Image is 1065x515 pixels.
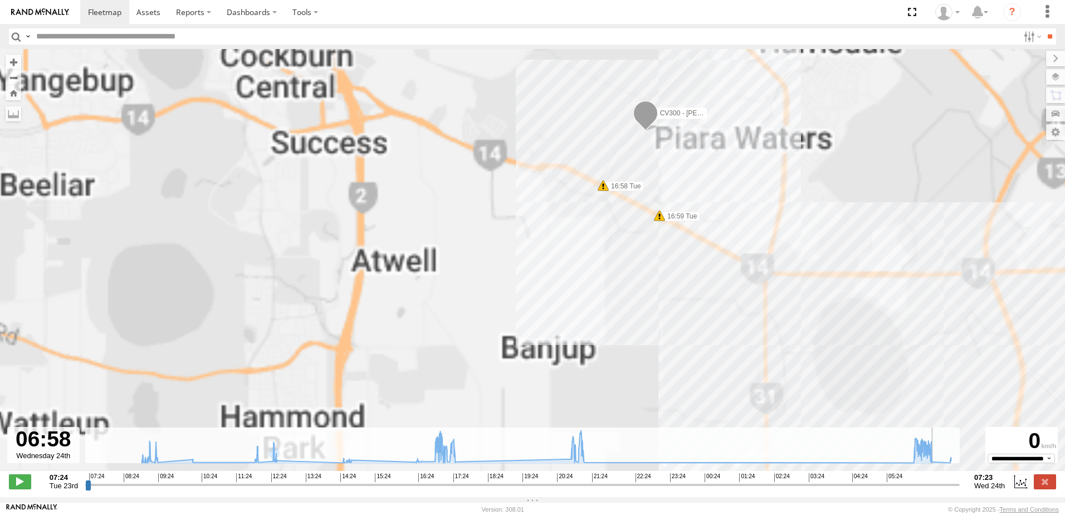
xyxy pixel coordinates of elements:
label: Measure [6,106,21,122]
span: 05:24 [887,473,902,482]
span: 02:24 [774,473,790,482]
button: Zoom out [6,70,21,85]
span: 09:24 [158,473,174,482]
a: Terms and Conditions [1000,506,1059,513]
div: © Copyright 2025 - [948,506,1059,513]
span: 14:24 [340,473,356,482]
span: 19:24 [522,473,538,482]
span: 04:24 [852,473,868,482]
span: Tue 23rd Sep 2025 [50,482,78,490]
span: 23:24 [670,473,686,482]
span: CV300 - [PERSON_NAME] [660,109,741,117]
span: 21:24 [592,473,608,482]
label: Map Settings [1046,124,1065,140]
span: 07:24 [89,473,105,482]
span: Wed 24th Sep 2025 [974,482,1005,490]
span: 16:24 [418,473,434,482]
span: 12:24 [271,473,287,482]
span: 22:24 [636,473,651,482]
span: 11:24 [236,473,252,482]
span: 20:24 [557,473,573,482]
label: 16:58 Tue [603,181,644,191]
span: 13:24 [306,473,321,482]
strong: 07:23 [974,473,1005,482]
span: 15:24 [375,473,390,482]
label: Close [1034,474,1056,489]
button: Zoom in [6,55,21,70]
div: 0 [987,429,1056,454]
label: Search Filter Options [1019,28,1043,45]
label: Play/Stop [9,474,31,489]
span: 10:24 [202,473,217,482]
label: Search Query [23,28,32,45]
div: Version: 308.01 [482,506,524,513]
span: 00:24 [705,473,720,482]
button: Zoom Home [6,85,21,100]
span: 01:24 [739,473,755,482]
label: 16:59 Tue [659,211,700,221]
span: 18:24 [488,473,504,482]
a: Visit our Website [6,504,57,515]
span: 03:24 [809,473,824,482]
span: 17:24 [453,473,469,482]
img: rand-logo.svg [11,8,69,16]
strong: 07:24 [50,473,78,482]
span: 08:24 [124,473,139,482]
i: ? [1003,3,1021,21]
div: Sean Cosgriff [931,4,964,21]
